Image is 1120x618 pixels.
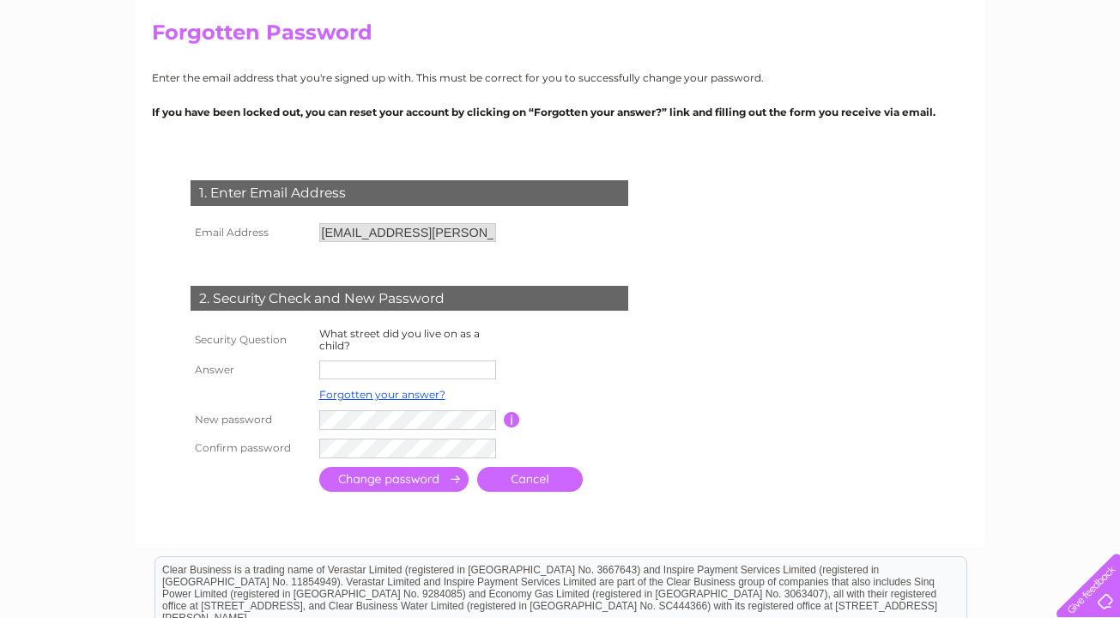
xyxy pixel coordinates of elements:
input: Information [504,412,520,427]
div: Clear Business is a trading name of Verastar Limited (registered in [GEOGRAPHIC_DATA] No. 3667643... [155,9,966,83]
h2: Forgotten Password [152,21,969,53]
a: Blog [1032,73,1057,86]
th: Confirm password [186,434,315,463]
a: Water [880,73,912,86]
a: Forgotten your answer? [319,388,445,401]
a: 0333 014 3131 [796,9,915,30]
p: Enter the email address that you're signed up with. This must be correct for you to successfully ... [152,70,969,86]
div: 2. Security Check and New Password [191,286,628,312]
a: Energy [923,73,960,86]
div: 1. Enter Email Address [191,180,628,206]
th: New password [186,406,315,434]
a: Cancel [477,467,583,492]
th: Security Question [186,324,315,356]
a: Contact [1068,73,1110,86]
p: If you have been locked out, you can reset your account by clicking on “Forgotten your answer?” l... [152,104,969,120]
img: logo.png [39,45,127,97]
input: Submit [319,467,469,492]
th: Answer [186,356,315,384]
a: Telecoms [971,73,1022,86]
label: What street did you live on as a child? [319,327,480,352]
th: Email Address [186,219,315,246]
